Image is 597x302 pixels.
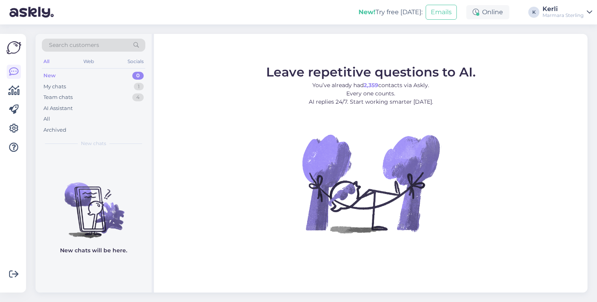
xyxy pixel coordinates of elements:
[81,140,106,147] span: New chats
[43,83,66,91] div: My chats
[36,168,152,239] img: No chats
[43,72,56,80] div: New
[466,5,509,19] div: Online
[266,81,476,106] p: You’ve already had contacts via Askly. Every one counts. AI replies 24/7. Start working smarter [...
[543,12,584,19] div: Marmara Sterling
[42,56,51,67] div: All
[359,7,422,17] div: Try free [DATE]:
[6,40,21,55] img: Askly Logo
[43,93,73,101] div: Team chats
[126,56,145,67] div: Socials
[543,6,584,12] div: Kerli
[60,246,127,255] p: New chats will be here.
[49,41,99,49] span: Search customers
[43,104,73,112] div: AI Assistant
[266,64,476,80] span: Leave repetitive questions to AI.
[359,8,375,16] b: New!
[43,126,66,134] div: Archived
[132,72,144,80] div: 0
[43,115,50,123] div: All
[82,56,96,67] div: Web
[364,82,378,89] b: 2,359
[132,93,144,101] div: 4
[543,6,592,19] a: KerliMarmara Sterling
[300,112,442,254] img: No Chat active
[528,7,539,18] div: K
[426,5,457,20] button: Emails
[134,83,144,91] div: 1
